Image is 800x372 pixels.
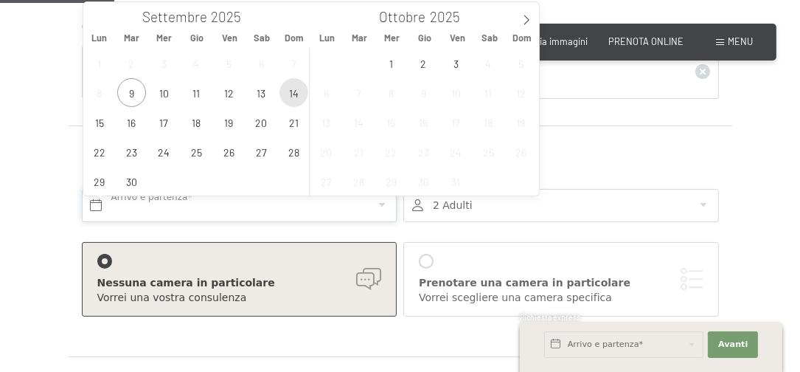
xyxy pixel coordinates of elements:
span: Ottobre 19, 2025 [507,108,535,137]
span: Settembre 13, 2025 [247,78,276,107]
div: Dettagli del soggiorno [82,153,612,176]
span: Ottobre 1, 2025 [377,49,406,77]
span: Settembre 23, 2025 [117,137,146,166]
span: Settembre 10, 2025 [150,78,178,107]
span: Mar [116,33,148,43]
input: Year [425,8,474,25]
span: Settembre 26, 2025 [215,137,243,166]
span: Settembre 11, 2025 [182,78,211,107]
span: Ottobre 13, 2025 [312,108,341,137]
span: Dom [278,33,310,43]
span: Ottobre 28, 2025 [344,167,373,196]
div: Vorrei una vostra consulenza [97,291,382,306]
span: Ottobre 29, 2025 [377,167,406,196]
span: Settembre 21, 2025 [279,108,308,137]
span: Avanti [718,339,748,351]
span: Lun [83,33,116,43]
span: Settembre 30, 2025 [117,167,146,196]
div: Offerta selezionata [82,16,719,39]
span: Richiesta express [520,313,580,322]
span: Ottobre 14, 2025 [344,108,373,137]
div: Prenotare una camera in particolare [419,276,703,291]
span: Gio [408,33,441,43]
span: Sab [473,33,506,43]
div: Vorrei scegliere una camera specifica [419,291,703,306]
span: Ottobre 15, 2025 [377,108,406,137]
span: Ottobre 21, 2025 [344,137,373,166]
span: Settembre 16, 2025 [117,108,146,137]
span: Ottobre 20, 2025 [312,137,341,166]
span: Settembre 24, 2025 [150,137,178,166]
span: Settembre 8, 2025 [85,78,114,107]
span: Mer [376,33,408,43]
span: Settembre 1, 2025 [85,49,114,77]
span: Settembre 6, 2025 [247,49,276,77]
input: Year [207,8,256,25]
span: Settembre 15, 2025 [85,108,114,137]
span: Ottobre 30, 2025 [409,167,438,196]
span: Settembre 14, 2025 [279,78,308,107]
span: Settembre 25, 2025 [182,137,211,166]
span: Ottobre 6, 2025 [312,78,341,107]
span: Gio [181,33,213,43]
span: Ottobre 4, 2025 [474,49,503,77]
span: Settembre 27, 2025 [247,137,276,166]
span: Ottobre 23, 2025 [409,137,438,166]
button: Avanti [708,331,758,358]
span: Settembre 5, 2025 [215,49,243,77]
span: Settembre 7, 2025 [279,49,308,77]
span: Ottobre 16, 2025 [409,108,438,137]
span: Settembre 17, 2025 [150,108,178,137]
span: Ottobre 11, 2025 [474,78,503,107]
span: Ottobre 27, 2025 [312,167,341,196]
span: Settembre 18, 2025 [182,108,211,137]
span: Ottobre 8, 2025 [377,78,406,107]
span: Settembre 22, 2025 [85,137,114,166]
span: Ottobre 5, 2025 [507,49,535,77]
a: PRENOTA ONLINE [608,35,684,47]
span: Settembre 29, 2025 [85,167,114,196]
span: Ottobre 17, 2025 [442,108,470,137]
span: Ottobre 25, 2025 [474,137,503,166]
span: Ottobre [379,10,425,24]
span: Ven [441,33,473,43]
span: Ottobre 2, 2025 [409,49,438,77]
span: Ottobre 10, 2025 [442,78,470,107]
span: Ottobre 7, 2025 [344,78,373,107]
span: Sab [246,33,278,43]
span: Mer [148,33,181,43]
span: Ottobre 22, 2025 [377,137,406,166]
span: Ottobre 31, 2025 [442,167,470,196]
span: Menu [728,35,753,47]
div: Nessuna camera in particolare [97,276,382,291]
span: Settembre 4, 2025 [182,49,211,77]
span: Settembre 2, 2025 [117,49,146,77]
span: Ottobre 26, 2025 [507,137,535,166]
a: Galleria immagini [515,35,588,47]
span: Settembre 3, 2025 [150,49,178,77]
span: Settembre 9, 2025 [117,78,146,107]
span: Ven [213,33,246,43]
span: Settembre 19, 2025 [215,108,243,137]
span: Lun [311,33,344,43]
span: Ottobre 18, 2025 [474,108,503,137]
span: Settembre 20, 2025 [247,108,276,137]
span: Dom [506,33,538,43]
span: Ottobre 9, 2025 [409,78,438,107]
span: Ottobre 3, 2025 [442,49,470,77]
span: Ottobre 12, 2025 [507,78,535,107]
span: Ottobre 24, 2025 [442,137,470,166]
span: Settembre [142,10,207,24]
span: Settembre 12, 2025 [215,78,243,107]
span: Settembre 28, 2025 [279,137,308,166]
span: Mar [344,33,376,43]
